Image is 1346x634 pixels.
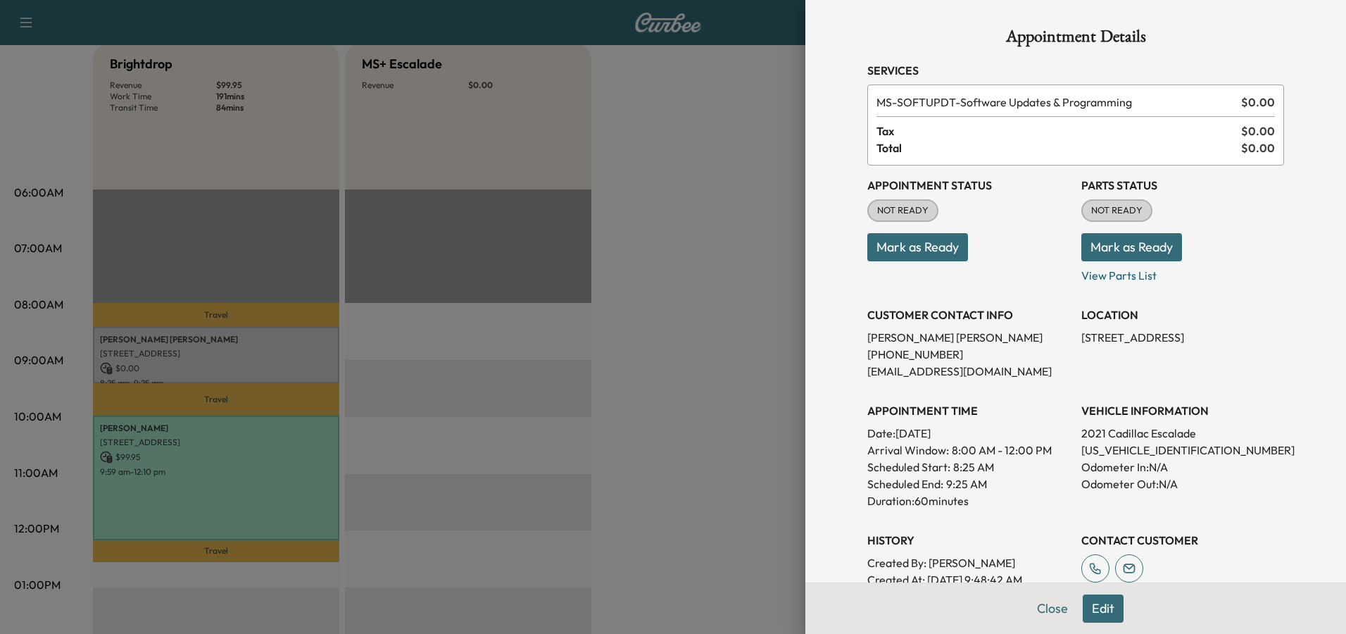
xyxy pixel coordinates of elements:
p: Arrival Window: [867,442,1070,459]
span: Total [876,139,1241,156]
p: [STREET_ADDRESS] [1081,329,1284,346]
span: NOT READY [869,204,937,218]
p: [US_VEHICLE_IDENTIFICATION_NUMBER] [1081,442,1284,459]
p: Date: [DATE] [867,425,1070,442]
h3: Services [867,62,1284,79]
h3: Parts Status [1081,177,1284,194]
p: 2021 Cadillac Escalade [1081,425,1284,442]
span: $ 0.00 [1241,139,1275,156]
p: Duration: 60 minutes [867,492,1070,509]
h3: CUSTOMER CONTACT INFO [867,306,1070,323]
h1: Appointment Details [867,28,1284,51]
button: Edit [1083,595,1124,623]
p: Odometer Out: N/A [1081,475,1284,492]
h3: VEHICLE INFORMATION [1081,402,1284,419]
h3: APPOINTMENT TIME [867,402,1070,419]
p: [EMAIL_ADDRESS][DOMAIN_NAME] [867,363,1070,380]
p: Odometer In: N/A [1081,459,1284,475]
p: [PHONE_NUMBER] [867,346,1070,363]
h3: CONTACT CUSTOMER [1081,532,1284,549]
p: View Parts List [1081,261,1284,284]
span: NOT READY [1083,204,1151,218]
p: Scheduled End: [867,475,943,492]
h3: LOCATION [1081,306,1284,323]
span: Tax [876,123,1241,139]
span: 8:00 AM - 12:00 PM [952,442,1052,459]
span: $ 0.00 [1241,94,1275,111]
p: Created At : [DATE] 9:48:42 AM [867,571,1070,588]
p: Scheduled Start: [867,459,950,475]
h3: Appointment Status [867,177,1070,194]
p: Created By : [PERSON_NAME] [867,554,1070,571]
span: Software Updates & Programming [876,94,1235,111]
h3: History [867,532,1070,549]
button: Close [1028,595,1077,623]
span: $ 0.00 [1241,123,1275,139]
p: 9:25 AM [946,475,987,492]
p: [PERSON_NAME] [PERSON_NAME] [867,329,1070,346]
p: 8:25 AM [953,459,994,475]
button: Mark as Ready [1081,233,1182,261]
button: Mark as Ready [867,233,968,261]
